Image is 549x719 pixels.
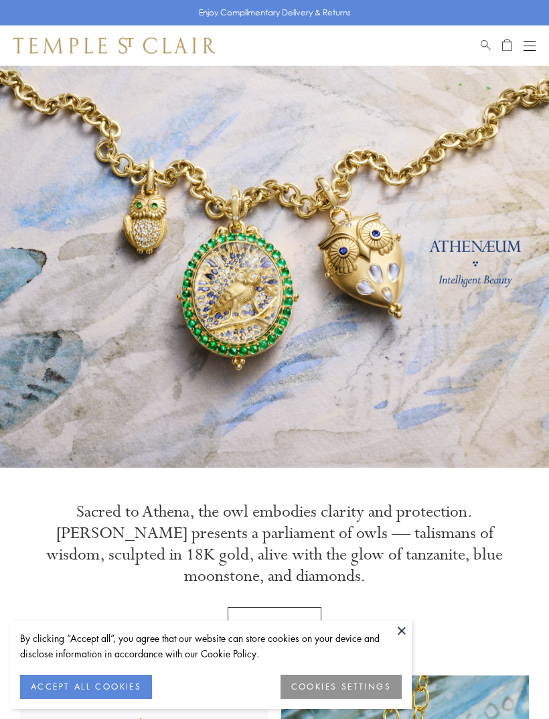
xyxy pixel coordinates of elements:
button: ACCEPT ALL COOKIES [20,675,152,699]
p: Enjoy Complimentary Delivery & Returns [199,6,351,19]
iframe: Gorgias live chat messenger [482,656,536,706]
button: COOKIES SETTINGS [281,675,402,699]
a: Open Shopping Bag [502,38,512,54]
p: Sacred to Athena, the owl embodies clarity and protection. [PERSON_NAME] presents a parliament of... [40,501,509,587]
button: Open navigation [524,38,536,54]
div: By clicking “Accept all”, you agree that our website can store cookies on your device and disclos... [20,631,402,661]
img: Temple St. Clair [13,38,216,54]
a: Search [481,38,491,54]
a: Discover [228,607,321,642]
